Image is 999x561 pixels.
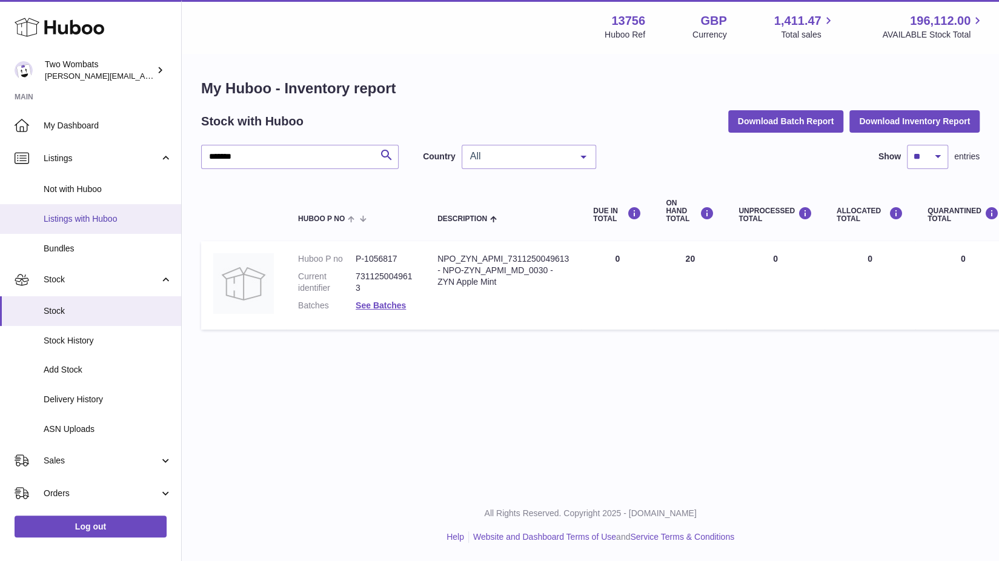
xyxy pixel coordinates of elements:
[44,153,159,164] span: Listings
[726,241,825,330] td: 0
[44,335,172,347] span: Stock History
[191,508,989,519] p: All Rights Reserved. Copyright 2025 - [DOMAIN_NAME]
[298,253,356,265] dt: Huboo P no
[298,271,356,294] dt: Current identifier
[44,243,172,254] span: Bundles
[356,300,406,310] a: See Batches
[774,13,821,29] span: 1,411.47
[666,199,714,224] div: ON HAND Total
[581,241,654,330] td: 0
[437,215,487,223] span: Description
[611,13,645,29] strong: 13756
[692,29,727,41] div: Currency
[605,29,645,41] div: Huboo Ref
[467,150,571,162] span: All
[473,532,616,542] a: Website and Dashboard Terms of Use
[15,61,33,79] img: adam.randall@twowombats.com
[44,213,172,225] span: Listings with Huboo
[961,254,966,264] span: 0
[44,274,159,285] span: Stock
[44,394,172,405] span: Delivery History
[15,516,167,537] a: Log out
[781,29,835,41] span: Total sales
[700,13,726,29] strong: GBP
[44,488,159,499] span: Orders
[44,364,172,376] span: Add Stock
[837,207,903,223] div: ALLOCATED Total
[446,532,464,542] a: Help
[201,79,980,98] h1: My Huboo - Inventory report
[298,300,356,311] dt: Batches
[45,59,154,82] div: Two Wombats
[298,215,345,223] span: Huboo P no
[849,110,980,132] button: Download Inventory Report
[423,151,456,162] label: Country
[201,113,304,130] h2: Stock with Huboo
[44,455,159,466] span: Sales
[44,423,172,435] span: ASN Uploads
[882,29,984,41] span: AVAILABLE Stock Total
[356,253,413,265] dd: P-1056817
[882,13,984,41] a: 196,112.00 AVAILABLE Stock Total
[213,253,274,314] img: product image
[928,207,999,223] div: QUARANTINED Total
[469,531,734,543] li: and
[44,305,172,317] span: Stock
[593,207,642,223] div: DUE IN TOTAL
[654,241,726,330] td: 20
[437,253,569,288] div: NPO_ZYN_APMI_7311250049613 - NPO-ZYN_APMI_MD_0030 - ZYN Apple Mint
[45,71,308,81] span: [PERSON_NAME][EMAIL_ADDRESS][PERSON_NAME][DOMAIN_NAME]
[356,271,413,294] dd: 7311250049613
[738,207,812,223] div: UNPROCESSED Total
[825,241,915,330] td: 0
[728,110,844,132] button: Download Batch Report
[44,184,172,195] span: Not with Huboo
[774,13,835,41] a: 1,411.47 Total sales
[630,532,734,542] a: Service Terms & Conditions
[954,151,980,162] span: entries
[910,13,971,29] span: 196,112.00
[878,151,901,162] label: Show
[44,120,172,131] span: My Dashboard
